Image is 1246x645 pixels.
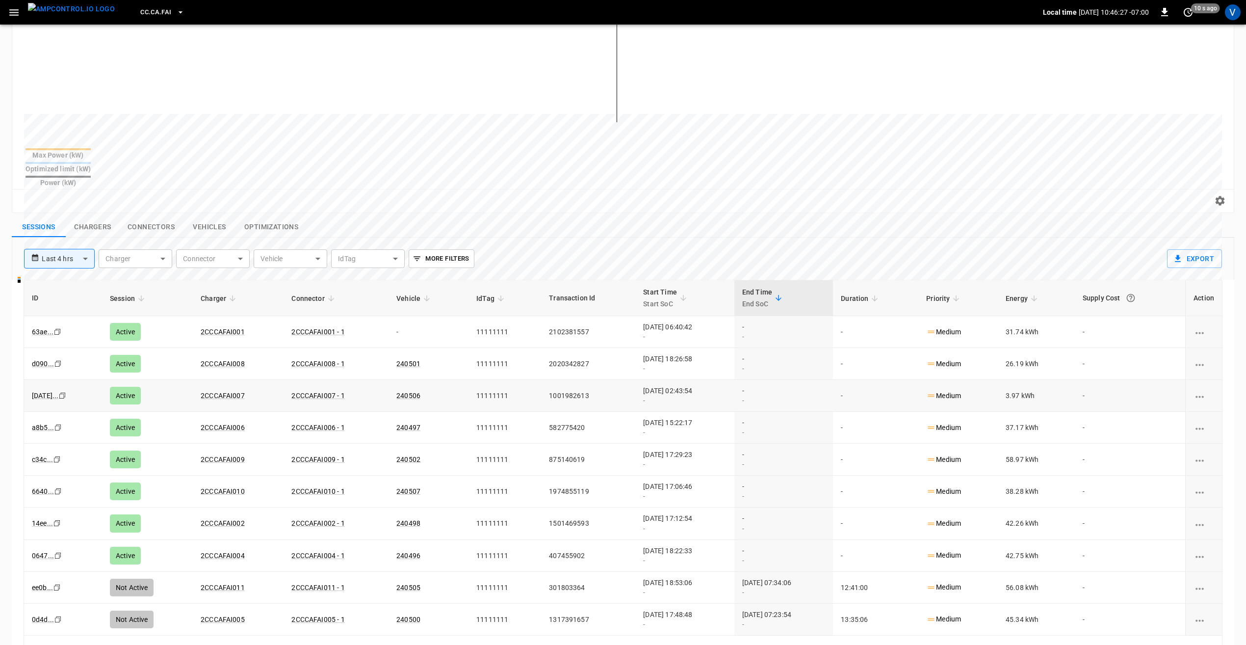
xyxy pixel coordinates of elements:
span: Duration [841,293,881,304]
div: Active [110,547,141,564]
td: 13:35:06 [833,604,918,636]
div: Active [110,451,141,468]
td: 11111111 [468,508,541,539]
span: 10 s ago [1191,3,1220,13]
button: CC.CA.FAI [136,3,188,22]
td: 1317391657 [541,604,635,636]
div: charging session options [1194,615,1214,624]
td: 875140619 [541,444,635,476]
td: - [1075,540,1185,572]
div: - [742,513,825,533]
div: copy [53,550,63,561]
td: 11111111 [468,604,541,636]
div: copy [52,518,62,529]
span: Energy [1006,293,1040,304]
div: charging session options [1194,327,1214,337]
div: charging session options [1194,583,1214,592]
div: charging session options [1194,423,1214,432]
div: Active [110,514,141,532]
span: CC.CA.FAI [140,7,171,18]
div: - [742,546,825,565]
img: ampcontrol.io logo [28,3,115,15]
span: IdTag [476,293,507,304]
a: 2CCCAFAI005 [201,616,245,623]
a: 2CCCAFAI011 - 1 [291,584,344,591]
td: - [1075,476,1185,508]
a: 240500 [396,616,420,623]
div: Start Time [643,286,677,310]
td: - [833,508,918,539]
p: Medium [926,518,961,529]
button: set refresh interval [1180,4,1196,20]
div: Supply Cost [1083,289,1177,307]
div: - [643,556,726,565]
div: [DATE] 07:23:54 [742,610,825,629]
div: - [742,491,825,501]
div: copy [52,582,62,593]
a: 2CCCAFAI002 [201,519,245,527]
div: copy [52,454,62,465]
div: - [643,491,726,501]
a: 2CCCAFAI004 - 1 [291,552,344,560]
td: 38.28 kWh [998,476,1075,508]
div: Active [110,483,141,500]
a: 2CCCAFAI004 [201,552,245,560]
table: sessions table [24,280,1222,635]
th: ID [24,280,102,316]
th: Action [1185,280,1222,316]
td: 56.08 kWh [998,572,1075,604]
td: - [1075,572,1185,604]
button: The cost of your charging session based on your supply rates [1122,289,1140,307]
div: [DATE] 18:53:06 [643,578,726,597]
td: 301803364 [541,572,635,604]
button: Export [1167,249,1222,268]
div: - [742,524,825,534]
div: - [742,482,825,501]
p: Local time [1043,7,1077,17]
td: 45.34 kWh [998,604,1075,636]
a: 2CCCAFAI005 - 1 [291,616,344,623]
div: charging session options [1194,391,1214,401]
a: 2CCCAFAI011 [201,584,245,591]
p: Medium [926,582,961,592]
a: 2CCCAFAI009 [201,456,245,463]
span: Start TimeStart SoC [643,286,690,310]
a: ee0b... [32,584,53,591]
div: profile-icon [1225,4,1241,20]
a: 2CCCAFAI010 - 1 [291,487,344,495]
p: Medium [926,614,961,624]
button: show latest vehicles [182,217,236,238]
td: 11111111 [468,444,541,476]
span: Priority [926,293,962,304]
div: charging session options [1194,519,1214,529]
p: End SoC [742,298,772,310]
div: [DATE] 17:29:23 [643,450,726,469]
div: Not Active [110,611,154,628]
button: show latest connectors [120,217,182,238]
p: Medium [926,486,961,497]
a: 240507 [396,487,420,495]
div: Not Active [110,579,154,596]
td: - [1075,508,1185,539]
td: 1501469593 [541,508,635,539]
div: [DATE] 18:22:33 [643,546,726,565]
div: - [742,459,825,469]
a: 240496 [396,552,420,560]
td: 11111111 [468,540,541,572]
div: charging session options [1194,486,1214,496]
div: charging session options [1194,455,1214,464]
div: [DATE] 07:34:06 [742,578,825,597]
a: 240502 [396,456,420,463]
a: 240498 [396,519,420,527]
td: 11111111 [468,476,541,508]
div: charging session options [1194,551,1214,561]
div: - [742,450,825,469]
button: show latest optimizations [236,217,306,238]
div: [DATE] 17:48:48 [643,610,726,629]
div: - [742,588,825,597]
div: - [643,619,726,629]
td: 42.75 kWh [998,540,1075,572]
button: show latest charge points [66,217,120,238]
td: 11111111 [468,572,541,604]
span: Charger [201,293,239,304]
